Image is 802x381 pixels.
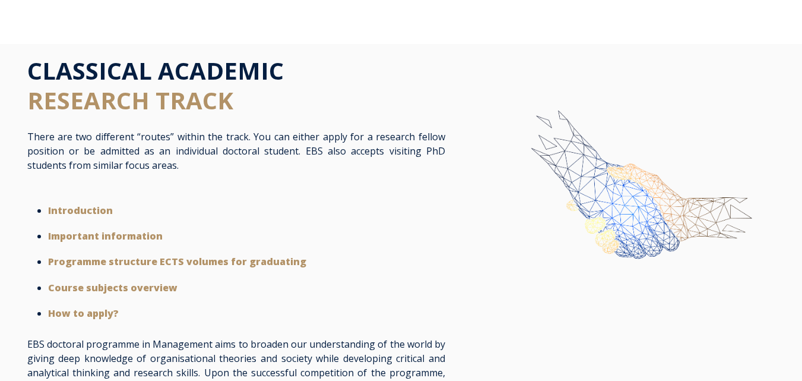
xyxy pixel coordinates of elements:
span: RESEARCH TRACK [27,84,233,116]
a: How to apply? [48,307,119,320]
img: img-ebs-hand [489,92,775,313]
a: Introduction [48,204,113,217]
a: Programme structure ECTS volumes for graduating [48,255,306,268]
a: Course subjects overview [48,281,177,294]
span: There are two different “routes” within the track. You can either apply for a research fellow pos... [27,130,445,172]
h1: CLASSICAL ACADEMIC [27,56,445,115]
a: Important information [48,229,163,243]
